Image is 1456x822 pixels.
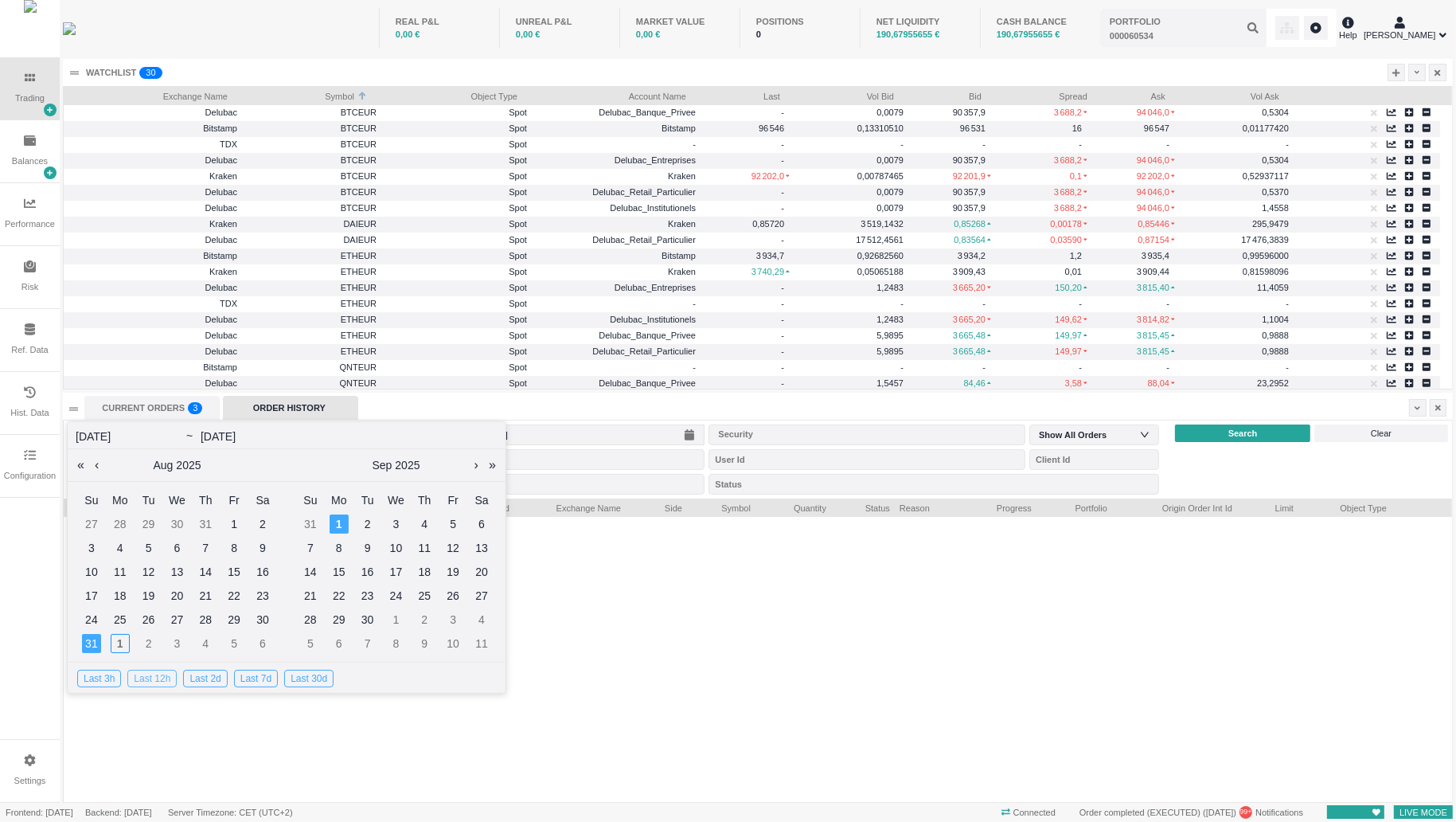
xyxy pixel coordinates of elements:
span: BTCEUR [247,183,377,202]
input: Start date [76,427,279,446]
td: September 7, 2025 [296,536,325,560]
div: 2 [139,634,158,653]
i: icon: down [1140,429,1150,440]
div: 29 [330,610,349,629]
div: 4 [196,634,215,653]
span: 0,0079 [876,108,904,117]
td: August 12, 2025 [135,560,163,584]
a: 2025 [393,449,421,481]
td: September 3, 2025 [382,512,411,536]
td: October 1, 2025 [382,608,411,632]
span: 90 357,9 [953,108,991,117]
div: 1 [386,610,405,629]
span: BTCEUR [247,167,377,186]
td: August 19, 2025 [135,584,163,608]
div: Security [718,426,1009,442]
td: September 1, 2025 [325,512,353,536]
div: 6 [472,515,491,534]
td: August 9, 2025 [248,536,277,560]
td: September 19, 2025 [439,560,467,584]
td: September 5, 2025 [439,512,467,536]
td: September 16, 2025 [353,560,382,584]
span: 96 531 [960,123,991,133]
span: BTCEUR [247,199,377,217]
td: September 2, 2025 [353,512,382,536]
td: August 5, 2025 [135,536,163,560]
span: Spot [386,231,527,249]
img: wyden_logotype_blue.svg [63,22,76,35]
span: - [781,187,790,197]
span: - [693,139,696,149]
div: REAL P&L [396,15,483,29]
td: August 26, 2025 [135,608,163,632]
div: 11 [472,634,491,653]
div: 31 [82,634,101,653]
div: 9 [253,538,272,558]
td: August 31, 2025 [77,632,106,656]
span: 0,00 € [396,29,420,39]
td: October 9, 2025 [410,632,439,656]
span: Kraken [209,171,237,181]
div: UNREAL P&L [516,15,603,29]
td: August 20, 2025 [163,584,192,608]
div: 4 [111,538,130,558]
td: October 8, 2025 [382,632,411,656]
span: DAIEUR [247,231,377,249]
span: BTCEUR [247,104,377,122]
td: September 14, 2025 [296,560,325,584]
div: 29 [139,515,158,534]
span: Delubac [205,187,237,197]
span: Spot [386,215,527,233]
div: 1 [330,515,349,534]
td: August 3, 2025 [77,536,106,560]
span: Spot [386,279,527,297]
div: Balances [12,155,48,168]
div: 26 [139,610,158,629]
span: 94 046,0 [1137,155,1175,165]
span: Spot [386,311,527,329]
div: MARKET VALUE [636,15,724,29]
td: September 4, 2025 [191,632,220,656]
td: September 10, 2025 [382,536,411,560]
td: August 25, 2025 [106,608,135,632]
div: Trading [15,92,45,105]
span: 16 [1072,123,1087,133]
div: 17 [82,586,101,605]
div: 3 [443,610,463,629]
span: Bid [913,87,982,103]
div: 26 [443,586,463,605]
div: 25 [415,586,434,605]
div: 14 [301,562,320,581]
div: CASH BALANCE [997,15,1084,29]
span: Vol Bid [799,87,894,103]
span: ETHEUR [247,295,377,313]
td: July 28, 2025 [106,512,135,536]
td: August 30, 2025 [248,608,277,632]
span: 190,67955655 € [876,29,940,39]
div: 12 [443,538,463,558]
div: 2 [358,515,377,534]
div: 9 [415,634,434,653]
div: 8 [386,634,405,653]
div: 21 [196,586,215,605]
div: 15 [224,562,244,581]
span: - [781,139,790,149]
div: 18 [415,562,434,581]
span: 0,00787465 [857,171,904,181]
td: August 28, 2025 [191,608,220,632]
div: 8 [224,538,244,558]
span: 0,01177420 [1243,123,1289,133]
div: 22 [330,586,349,605]
span: 0,52937117 [1243,171,1289,181]
span: Spot [386,295,527,313]
td: September 26, 2025 [439,584,467,608]
div: 1 [224,515,244,534]
span: QNTEUR [247,374,377,393]
a: Last year (Control + left) [73,449,88,481]
div: 7 [358,634,377,653]
div: 7 [301,538,320,558]
span: Delubac_Retail_Particulier [592,187,696,197]
div: 18 [111,586,130,605]
span: 0,0079 [876,155,904,165]
span: BTCEUR [247,119,377,138]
